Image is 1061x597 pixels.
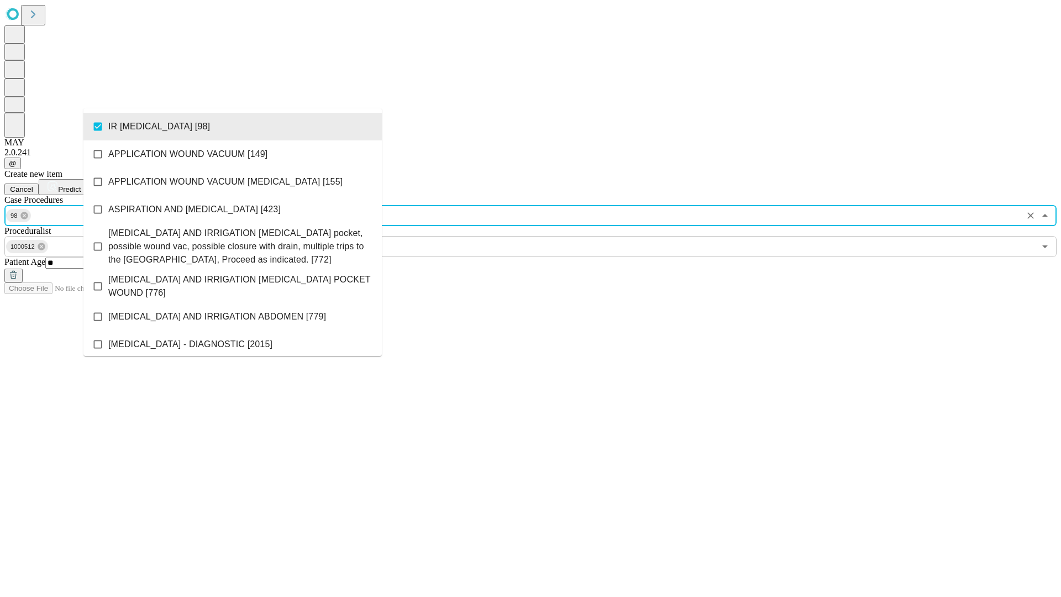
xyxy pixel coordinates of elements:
[39,179,90,195] button: Predict
[10,185,33,193] span: Cancel
[108,227,373,266] span: [MEDICAL_DATA] AND IRRIGATION [MEDICAL_DATA] pocket, possible wound vac, possible closure with dr...
[108,273,373,300] span: [MEDICAL_DATA] AND IRRIGATION [MEDICAL_DATA] POCKET WOUND [776]
[6,240,39,253] span: 1000512
[1023,208,1038,223] button: Clear
[4,138,1057,148] div: MAY
[4,184,39,195] button: Cancel
[4,226,51,235] span: Proceduralist
[108,338,272,351] span: [MEDICAL_DATA] - DIAGNOSTIC [2015]
[6,209,31,222] div: 98
[4,195,63,205] span: Scheduled Procedure
[1037,208,1053,223] button: Close
[4,158,21,169] button: @
[4,257,45,266] span: Patient Age
[108,310,326,323] span: [MEDICAL_DATA] AND IRRIGATION ABDOMEN [779]
[108,175,343,188] span: APPLICATION WOUND VACUUM [MEDICAL_DATA] [155]
[6,240,48,253] div: 1000512
[6,210,22,222] span: 98
[4,169,62,179] span: Create new item
[9,159,17,167] span: @
[4,148,1057,158] div: 2.0.241
[1037,239,1053,254] button: Open
[108,148,267,161] span: APPLICATION WOUND VACUUM [149]
[58,185,81,193] span: Predict
[108,120,210,133] span: IR [MEDICAL_DATA] [98]
[108,203,281,216] span: ASPIRATION AND [MEDICAL_DATA] [423]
